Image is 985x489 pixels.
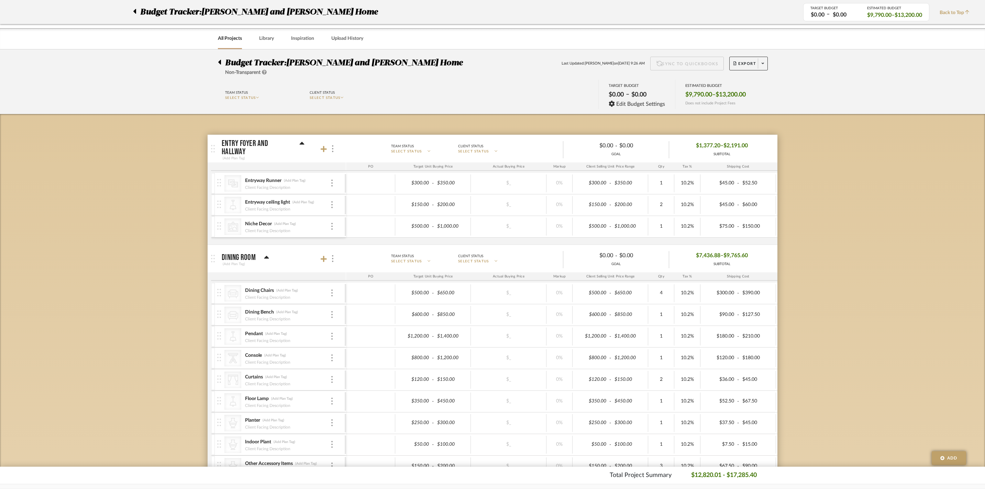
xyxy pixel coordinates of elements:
div: 10.2% [676,178,698,188]
span: - [736,223,740,230]
span: Add [947,455,958,461]
span: - [736,355,740,362]
div: SUBTOTAL [696,152,748,157]
a: Inspiration [291,34,314,43]
div: 0% [549,221,570,231]
div: $0.00 [617,140,663,151]
div: $0.00 [617,250,663,261]
div: $120.00 [575,375,608,385]
div: Client Facing Description [245,380,291,387]
div: 10.2% [676,288,698,298]
div: (Add Plan Tag) [284,178,306,183]
div: $180.00 [702,331,736,341]
div: 0% [549,418,570,428]
span: – [626,91,629,101]
img: 3dots-v.svg [331,354,333,361]
div: Client Status [458,143,483,149]
mat-expansion-panel-header: Curtains(Add Plan Tag)Client Facing Description$120.00-$150.00$_0%$120.00-$150.00210.2%$36.00-$45.00 [211,369,918,390]
div: $75.00 [702,221,736,231]
div: $1,000.00 [612,221,646,231]
div: $45.00 [740,375,774,385]
mat-expansion-panel-header: Dining Bench(Add Plan Tag)Client Facing Description$600.00-$850.00$_0%$600.00-$850.00110.2%$90.00... [211,304,918,326]
span: - [736,180,740,187]
span: - [615,252,617,260]
div: Entryway Runner [245,178,282,184]
div: (Add Plan Tag) [264,353,286,358]
div: $52.50 [740,178,774,188]
img: grip.svg [211,255,215,262]
div: $37.50 [702,418,736,428]
div: Curtains [245,374,263,380]
div: Indoor Plant [245,439,272,445]
span: – [892,11,895,19]
div: $_ [490,375,528,385]
div: 0% [549,331,570,341]
div: $0.00 [569,250,615,261]
img: 3dots-v.svg [332,145,333,152]
img: 3dots-v.svg [331,333,333,340]
span: $7,436.88 [696,250,720,261]
div: 10.2% [676,200,698,210]
img: vertical-grip.svg [217,289,221,296]
div: $650.00 [612,288,646,298]
div: 2 [650,375,672,385]
div: TARGET BUDGET [609,83,665,88]
div: $650.00 [435,288,469,298]
span: - [608,441,612,448]
div: $90.00 [740,461,774,471]
div: (Add Plan Tag) [222,155,246,161]
span: - [431,180,435,187]
div: Client Facing Description [245,184,291,191]
div: $150.00 [397,200,431,210]
div: $_ [490,461,528,471]
span: – [712,91,716,99]
div: (Add Plan Tag) [276,288,298,293]
div: $127.50 [740,310,774,320]
div: $150.00 [740,221,774,231]
span: $9,790.00 [867,11,892,19]
div: 0% [549,288,570,298]
div: Client Status [458,253,483,259]
div: $1,200.00 [435,353,469,363]
div: $0.00 [831,11,849,19]
span: - [608,290,612,297]
div: 1 [650,353,672,363]
div: $15.00 [740,440,774,450]
span: Export [733,61,756,71]
span: - [608,202,612,208]
div: Client Status [310,90,335,96]
div: 0% [549,178,570,188]
div: Client Facing Description [245,445,291,452]
div: (Add Plan Tag) [265,375,287,379]
span: - [608,223,612,230]
div: 0% [549,461,570,471]
div: $200.00 [435,461,469,471]
span: [PERSON_NAME] and [PERSON_NAME] Home [286,59,463,67]
img: vertical-grip.svg [217,201,221,208]
span: - [431,441,435,448]
div: 10.2% [676,331,698,341]
button: Export [729,57,768,70]
div: 2 [650,200,672,210]
mat-expansion-panel-header: Dining Chairs(Add Plan Tag)Client Facing Description$500.00-$650.00$_0%$500.00-$650.00410.2%$300.... [211,283,918,304]
div: $210.00 [740,331,774,341]
div: 1 [650,418,672,428]
span: - [608,398,612,405]
div: 0% [549,396,570,406]
img: vertical-grip.svg [217,310,221,318]
span: - [431,202,435,208]
img: vertical-grip.svg [217,440,221,448]
div: (Add Plan Tag) [262,418,285,423]
div: $120.00 [702,353,736,363]
p: Entry Foyer and Hallway [222,139,291,156]
div: (Add Plan Tag) [273,440,296,444]
span: Budget Tracker: [140,6,201,18]
img: vertical-grip.svg [217,222,221,230]
span: - [431,333,435,340]
img: 3dots-v.svg [331,419,333,426]
div: Client Facing Description [245,227,291,234]
div: Client Facing Description [245,359,291,366]
div: Client Facing Description [245,424,291,431]
img: grip.svg [211,145,215,152]
div: 1 [650,178,672,188]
